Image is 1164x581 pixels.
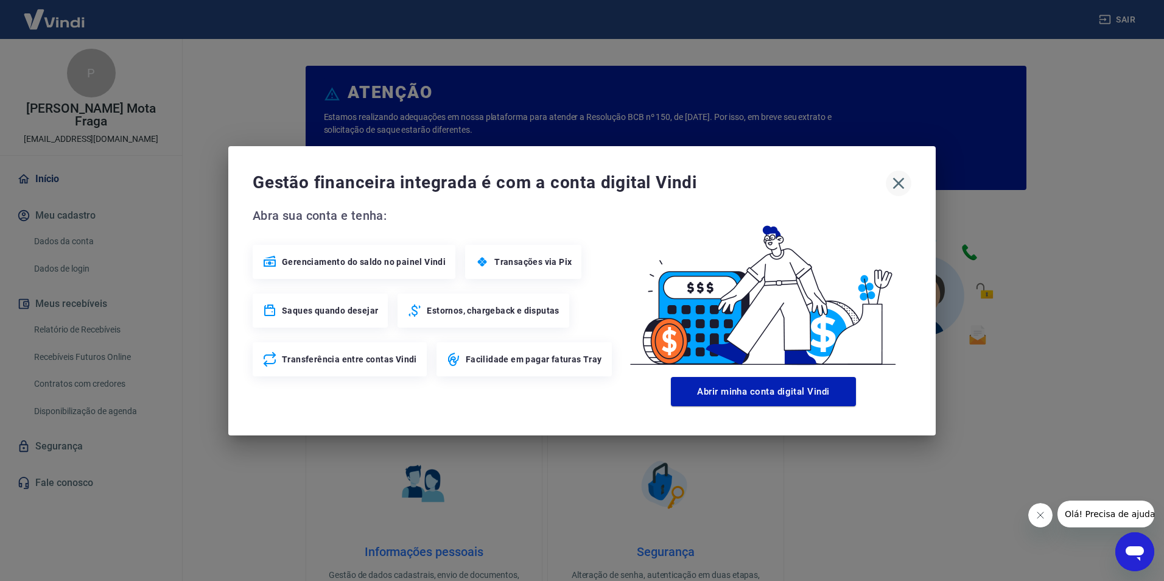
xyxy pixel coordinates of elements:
button: Abrir minha conta digital Vindi [671,377,856,406]
span: Gerenciamento do saldo no painel Vindi [282,256,446,268]
iframe: Botão para abrir a janela de mensagens [1115,532,1154,571]
span: Gestão financeira integrada é com a conta digital Vindi [253,171,886,195]
span: Abra sua conta e tenha: [253,206,615,225]
img: Good Billing [615,206,911,372]
span: Transações via Pix [494,256,572,268]
iframe: Fechar mensagem [1028,503,1053,527]
span: Estornos, chargeback e disputas [427,305,559,317]
span: Olá! Precisa de ajuda? [7,9,102,18]
span: Transferência entre contas Vindi [282,353,417,365]
span: Facilidade em pagar faturas Tray [466,353,602,365]
span: Saques quando desejar [282,305,378,317]
iframe: Mensagem da empresa [1057,501,1154,527]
